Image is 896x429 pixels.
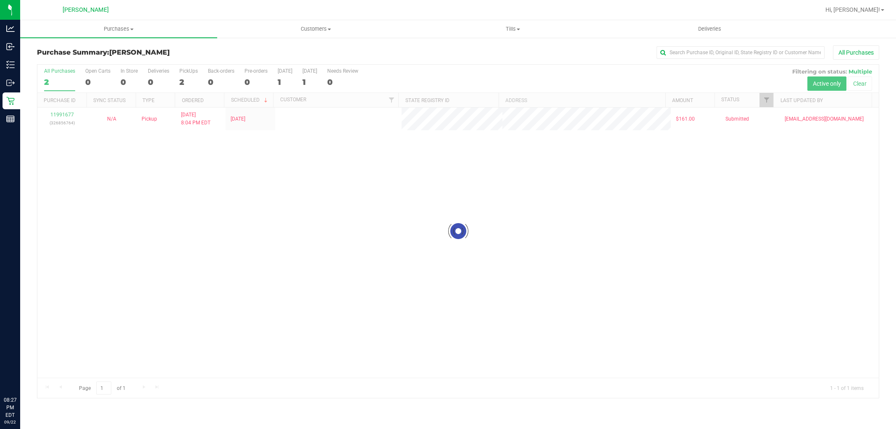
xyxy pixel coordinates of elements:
[218,25,414,33] span: Customers
[217,20,414,38] a: Customers
[6,42,15,51] inline-svg: Inbound
[109,48,170,56] span: [PERSON_NAME]
[414,20,611,38] a: Tills
[687,25,733,33] span: Deliveries
[6,24,15,33] inline-svg: Analytics
[415,25,611,33] span: Tills
[6,97,15,105] inline-svg: Retail
[20,25,217,33] span: Purchases
[4,419,16,425] p: 09/22
[8,362,34,387] iframe: Resource center
[6,79,15,87] inline-svg: Outbound
[6,115,15,123] inline-svg: Reports
[657,46,825,59] input: Search Purchase ID, Original ID, State Registry ID or Customer Name...
[833,45,879,60] button: All Purchases
[63,6,109,13] span: [PERSON_NAME]
[6,61,15,69] inline-svg: Inventory
[825,6,880,13] span: Hi, [PERSON_NAME]!
[20,20,217,38] a: Purchases
[611,20,808,38] a: Deliveries
[37,49,318,56] h3: Purchase Summary:
[4,396,16,419] p: 08:27 PM EDT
